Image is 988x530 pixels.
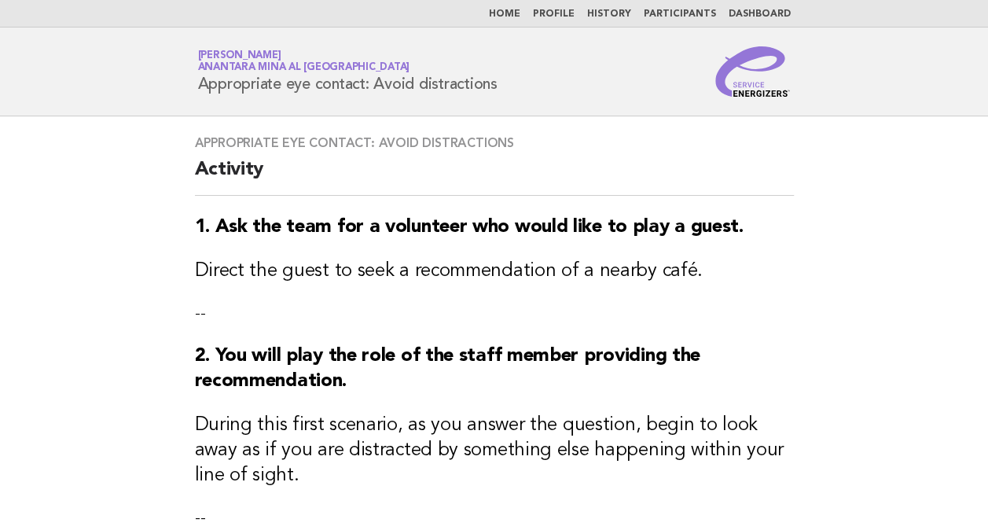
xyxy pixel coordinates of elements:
[198,63,410,73] span: Anantara Mina al [GEOGRAPHIC_DATA]
[195,218,744,237] strong: 1. Ask the team for a volunteer who would like to play a guest.
[195,413,794,488] h3: During this first scenario, as you answer the question, begin to look away as if you are distract...
[729,9,791,19] a: Dashboard
[195,157,794,196] h2: Activity
[198,51,498,92] h1: Appropriate eye contact: Avoid distractions
[533,9,575,19] a: Profile
[644,9,716,19] a: Participants
[195,135,794,151] h3: Appropriate eye contact: Avoid distractions
[195,347,700,391] strong: 2. You will play the role of the staff member providing the recommendation.
[198,50,410,72] a: [PERSON_NAME]Anantara Mina al [GEOGRAPHIC_DATA]
[587,9,631,19] a: History
[195,259,794,284] h3: Direct the guest to seek a recommendation of a nearby café.
[715,46,791,97] img: Service Energizers
[489,9,520,19] a: Home
[195,303,794,325] p: --
[195,507,794,529] p: --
